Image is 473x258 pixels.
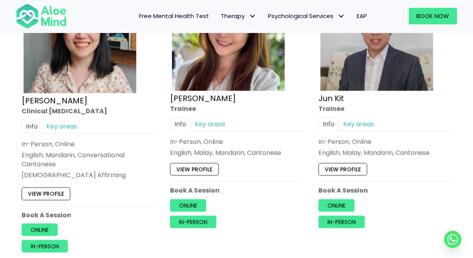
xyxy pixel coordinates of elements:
[170,137,303,146] div: In-Person, Online
[170,104,303,113] div: Trainee
[22,223,58,236] a: Online
[170,117,191,131] a: Info
[75,8,373,24] nav: Menu
[42,120,81,134] a: Key areas
[22,120,42,134] a: Info
[139,12,209,20] span: Free Mental Health Test
[215,8,262,24] a: TherapyTherapy: submenu
[444,231,462,248] a: Whatsapp
[170,93,236,104] a: [PERSON_NAME]
[170,216,216,228] a: In-person
[22,106,154,115] div: Clinical [MEDICAL_DATA]
[319,199,355,212] a: Online
[268,12,345,20] span: Psychological Services
[170,186,303,195] p: Book A Session
[22,95,88,106] a: [PERSON_NAME]
[16,3,67,29] img: Aloe mind Logo
[170,199,206,212] a: Online
[319,163,367,176] a: View profile
[335,11,347,22] span: Psychological Services: submenu
[262,8,351,24] a: Psychological ServicesPsychological Services: submenu
[22,240,68,253] a: In-person
[409,8,457,24] a: Book Now
[22,210,154,220] p: Book A Session
[357,12,367,20] span: EAP
[351,8,373,24] a: EAP
[417,12,449,20] span: Book Now
[319,117,339,131] a: Info
[221,12,256,20] span: Therapy
[319,186,451,195] p: Book A Session
[22,139,154,148] div: In-Person, Online
[319,93,344,104] a: Jun Kit
[339,117,378,131] a: Key areas
[319,137,451,146] div: In-Person, Online
[247,11,258,22] span: Therapy: submenu
[22,188,70,200] a: View profile
[170,148,303,157] p: English, Malay, Mandarin, Cantonese
[133,8,215,24] a: Free Mental Health Test
[319,104,451,113] div: Trainee
[319,148,451,157] p: English, Malay, Mandarin, Cantonese
[191,117,230,131] a: Key areas
[319,216,365,228] a: In-person
[22,150,154,168] p: English, Mandarin, Conversational Cantonese
[170,163,219,176] a: View profile
[22,170,154,179] div: [DEMOGRAPHIC_DATA] Affirming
